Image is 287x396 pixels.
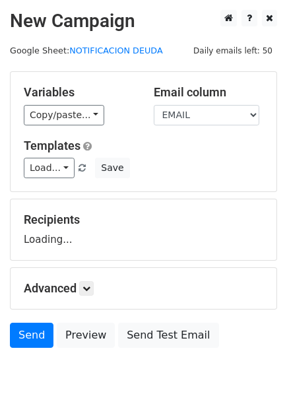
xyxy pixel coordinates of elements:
a: Send Test Email [118,323,218,348]
h5: Variables [24,85,134,100]
button: Save [95,158,129,178]
span: Daily emails left: 50 [189,44,277,58]
a: Templates [24,139,80,152]
h5: Email column [154,85,264,100]
h5: Recipients [24,213,263,227]
iframe: Chat Widget [221,333,287,396]
a: Preview [57,323,115,348]
a: Daily emails left: 50 [189,46,277,55]
div: Loading... [24,213,263,247]
small: Google Sheet: [10,46,163,55]
h2: New Campaign [10,10,277,32]
a: NOTIFICACION DEUDA [69,46,162,55]
a: Load... [24,158,75,178]
a: Send [10,323,53,348]
a: Copy/paste... [24,105,104,125]
h5: Advanced [24,281,263,296]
